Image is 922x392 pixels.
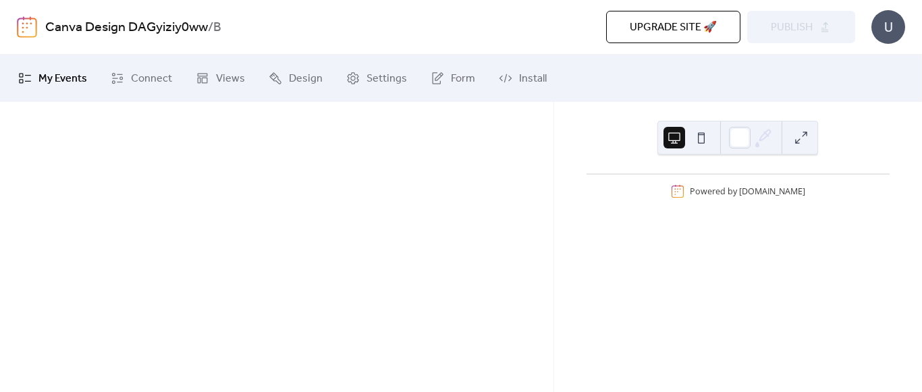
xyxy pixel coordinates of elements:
div: Powered by [690,186,805,197]
span: Views [216,71,245,87]
span: Settings [367,71,407,87]
a: Design [259,60,333,96]
b: B [213,15,221,40]
span: Upgrade site 🚀 [630,20,717,36]
b: / [208,15,213,40]
a: My Events [8,60,97,96]
a: [DOMAIN_NAME] [739,186,805,197]
a: Views [186,60,255,96]
a: Canva Design DAGyiziy0ww [45,15,208,40]
span: My Events [38,71,87,87]
div: U [871,10,905,44]
span: Connect [131,71,172,87]
span: Install [519,71,547,87]
span: Design [289,71,323,87]
a: Form [421,60,485,96]
button: Upgrade site 🚀 [606,11,740,43]
img: logo [17,16,37,38]
span: Form [451,71,475,87]
a: Settings [336,60,417,96]
a: Connect [101,60,182,96]
a: Install [489,60,557,96]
